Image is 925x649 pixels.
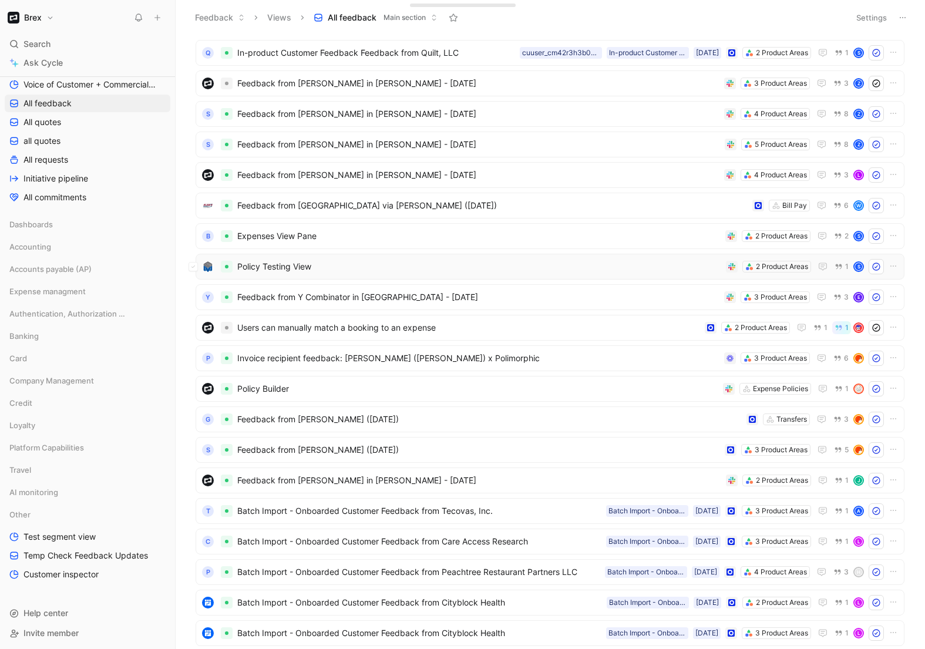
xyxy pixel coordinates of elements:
div: 4 Product Areas [754,169,807,181]
div: Accounting [5,238,170,259]
span: Voice of Customer + Commercial NRR Feedback [23,79,157,90]
div: W [855,201,863,210]
span: All quotes [23,116,61,128]
span: Accounting [9,241,51,253]
div: 4 Product Areas [754,108,807,120]
a: SFeedback from [PERSON_NAME] ([DATE])3 Product Areas5avatar [196,437,904,463]
div: AI monitoring [5,483,170,505]
a: Customer inspector [5,566,170,583]
a: logoFeedback from [PERSON_NAME] in [PERSON_NAME] - [DATE]4 Product Areas3L [196,162,904,188]
span: 1 [845,49,849,56]
button: Settings [851,9,892,26]
span: 6 [844,355,849,362]
div: 2 Product Areas [756,475,808,486]
button: 1 [832,321,851,334]
button: 1 [832,474,851,487]
div: A [855,507,863,515]
a: All quotes [5,113,170,131]
button: 1 [832,535,851,548]
img: logo [202,78,214,89]
div: Card [5,349,170,367]
img: logo [202,383,214,395]
div: S [202,444,214,456]
span: Batch Import - Onboarded Customer Feedback from Peachtree Restaurant Partners LLC [237,565,600,579]
span: 1 [845,324,849,331]
a: TBatch Import - Onboarded Customer Feedback from Tecovas, Inc.3 Product Areas[DATE]Batch Import -... [196,498,904,524]
span: AI monitoring [9,486,58,498]
a: Test segment view [5,528,170,546]
span: All feedback [23,97,72,109]
span: Initiative pipeline [23,173,88,184]
span: Feedback from [PERSON_NAME] in [PERSON_NAME] - [DATE] [237,76,719,90]
button: 1 [811,321,830,334]
button: Views [262,9,297,26]
button: Feedback [190,9,250,26]
a: BExpenses View Pane2 Product Areas2S [196,223,904,249]
div: Y [202,291,214,303]
span: Other [9,509,31,520]
button: 3 [831,291,851,304]
img: logo [202,261,214,273]
a: all quotes [5,132,170,150]
span: Users can manually match a booking to an expense [237,321,700,335]
div: Company Management [5,372,170,393]
div: AI monitoring [5,483,170,501]
a: logoPolicy BuilderExpense Policies1avatar [196,376,904,402]
div: Expense managment [5,283,170,304]
div: Banking [5,327,170,345]
div: [DATE] [696,47,719,59]
div: [DATE] [695,627,718,639]
div: 3 Product Areas [754,291,807,303]
div: 4 Product Areas [754,566,807,578]
div: 2 Product Areas [735,322,787,334]
div: P [202,352,214,364]
button: 1 [832,260,851,273]
span: Feedback from [GEOGRAPHIC_DATA] via [PERSON_NAME] ([DATE]) [237,199,748,213]
span: Dashboards [9,218,53,230]
div: Invite member [5,624,170,642]
span: Batch Import - Onboarded Customer Feedback from Tecovas, Inc. [237,504,601,518]
div: 3 Product Areas [754,352,807,364]
button: 3 [831,169,851,181]
div: Expense managment [5,283,170,300]
div: P [202,566,214,578]
div: Credit [5,394,170,412]
div: Other [5,506,170,523]
div: H [855,568,863,576]
div: Company Management [5,372,170,389]
span: Batch Import - Onboarded Customer Feedback from Care Access Research [237,534,601,549]
div: In-product Customer Feedback [609,47,687,59]
a: logoFeedback from [GEOGRAPHIC_DATA] via [PERSON_NAME] ([DATE])Bill Pay6W [196,193,904,218]
button: 3 [831,77,851,90]
a: YFeedback from Y Combinator in [GEOGRAPHIC_DATA] - [DATE]3 Product Areas3E [196,284,904,310]
span: 5 [845,446,849,453]
div: Accounts payable (AP) [5,260,170,281]
div: 5 Product Areas [755,139,807,150]
div: Batch Import - Onboarded Customer [608,627,686,639]
div: S [855,49,863,57]
span: Expense managment [9,285,86,297]
div: OtherTest segment viewTemp Check Feedback UpdatesCustomer inspector [5,506,170,583]
a: logoPolicy Testing View2 Product Areas1S [196,254,904,280]
div: Platform Capabilities [5,439,170,456]
div: Search [5,35,170,53]
div: Authentication, Authorization & Auditing [5,305,170,326]
div: Z [855,79,863,88]
div: Accounting [5,238,170,255]
div: 2 Product Areas [755,230,808,242]
button: 1 [832,596,851,609]
span: 3 [844,80,849,87]
span: Expenses View Pane [237,229,721,243]
div: Main sectionInboxVoice of CustomerVoice of Customer + Commercial NRR FeedbackAll feedbackAll quot... [5,16,170,206]
span: Main section [384,12,426,23]
a: GFeedback from [PERSON_NAME] ([DATE])Transfers3avatar [196,406,904,432]
div: Z [855,110,863,118]
div: S [202,139,214,150]
span: 1 [824,324,828,331]
button: 1 [832,627,851,640]
span: Temp Check Feedback Updates [23,550,148,561]
a: PBatch Import - Onboarded Customer Feedback from Peachtree Restaurant Partners LLC4 Product Areas... [196,559,904,585]
span: In-product Customer Feedback Feedback from Quilt, LLC [237,46,515,60]
span: Customer inspector [23,569,99,580]
div: Dashboards [5,216,170,233]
